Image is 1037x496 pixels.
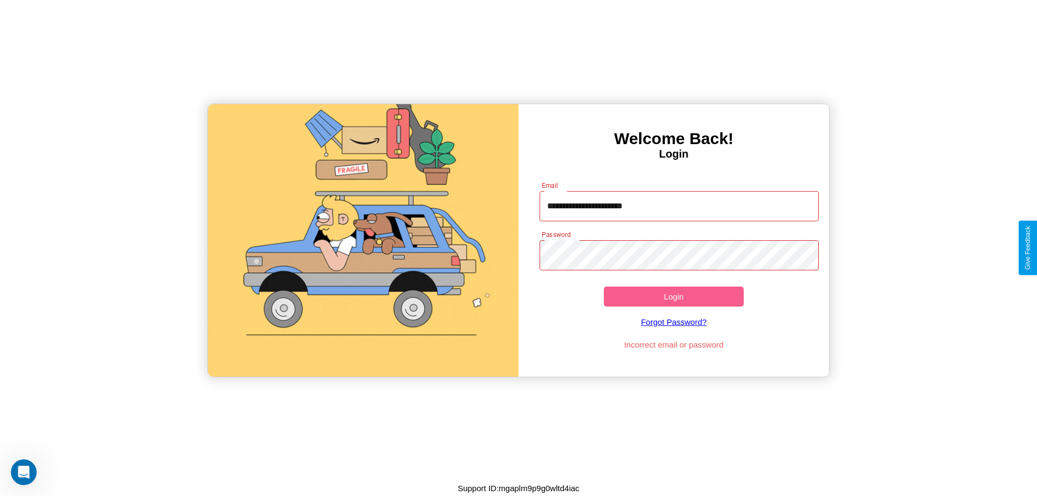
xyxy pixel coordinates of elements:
label: Email [542,181,558,190]
h3: Welcome Back! [518,130,829,148]
p: Support ID: mgaplm9p9g0wltd4iac [457,481,579,495]
iframe: Intercom live chat [11,459,37,485]
h4: Login [518,148,829,160]
a: Forgot Password? [534,307,814,337]
p: Incorrect email or password [534,337,814,352]
label: Password [542,230,570,239]
div: Give Feedback [1024,226,1032,270]
button: Login [604,287,744,307]
img: gif [208,104,518,377]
